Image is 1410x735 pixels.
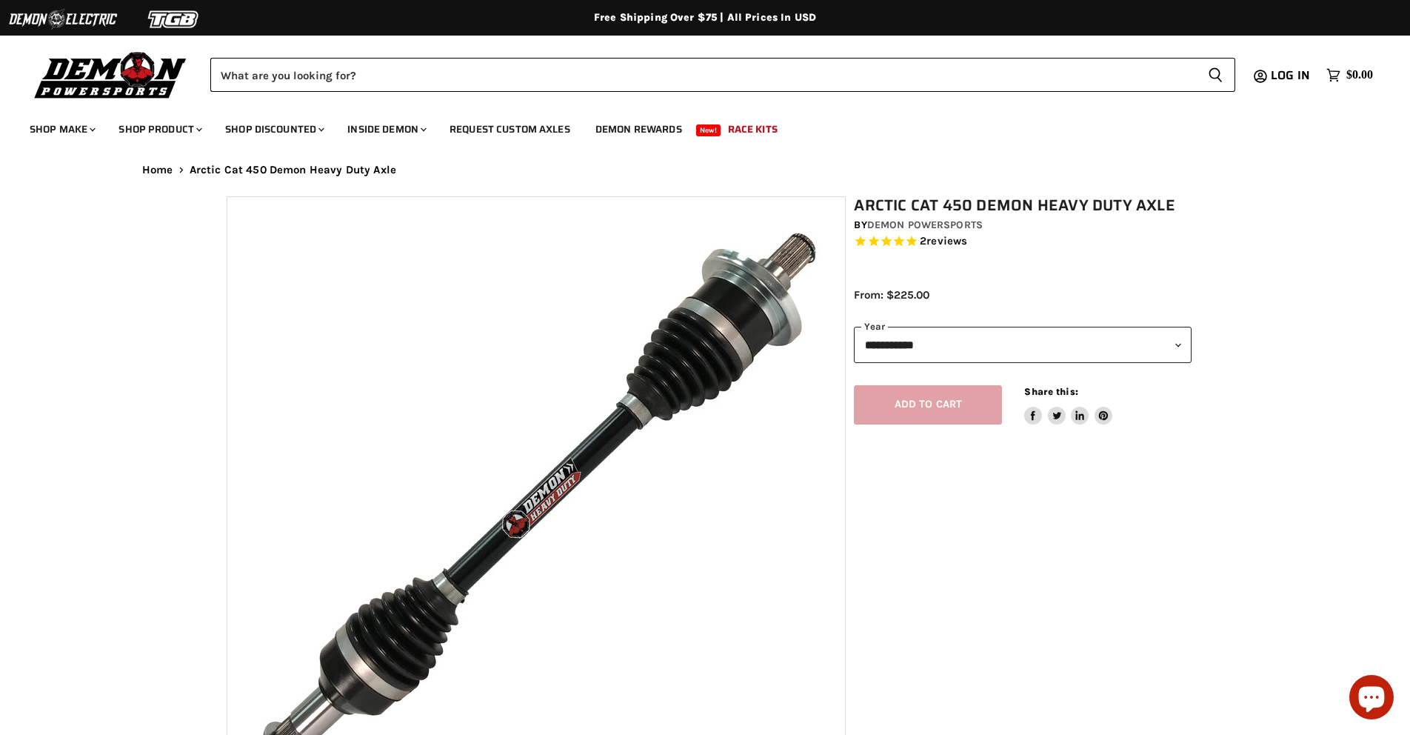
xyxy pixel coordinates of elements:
[1024,385,1112,425] aside: Share this:
[1196,58,1235,92] button: Search
[210,58,1196,92] input: Search
[30,48,192,101] img: Demon Powersports
[336,114,435,144] a: Inside Demon
[696,124,721,136] span: New!
[867,219,983,231] a: Demon Powersports
[214,114,333,144] a: Shop Discounted
[854,217,1192,233] div: by
[113,11,1297,24] div: Free Shipping Over $75 | All Prices In USD
[1346,68,1373,82] span: $0.00
[854,234,1192,250] span: Rated 5.0 out of 5 stars 2 reviews
[1264,69,1319,82] a: Log in
[19,108,1369,144] ul: Main menu
[1345,675,1398,723] inbox-online-store-chat: Shopify online store chat
[118,5,230,33] img: TGB Logo 2
[107,114,211,144] a: Shop Product
[142,164,173,176] a: Home
[1319,64,1380,86] a: $0.00
[7,5,118,33] img: Demon Electric Logo 2
[926,234,967,247] span: reviews
[584,114,693,144] a: Demon Rewards
[854,288,929,302] span: From: $225.00
[717,114,789,144] a: Race Kits
[854,327,1192,363] select: year
[19,114,104,144] a: Shop Make
[113,164,1297,176] nav: Breadcrumbs
[854,196,1192,215] h1: Arctic Cat 450 Demon Heavy Duty Axle
[1024,386,1077,397] span: Share this:
[438,114,581,144] a: Request Custom Axles
[210,58,1235,92] form: Product
[190,164,396,176] span: Arctic Cat 450 Demon Heavy Duty Axle
[920,234,967,247] span: 2 reviews
[1271,66,1310,84] span: Log in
